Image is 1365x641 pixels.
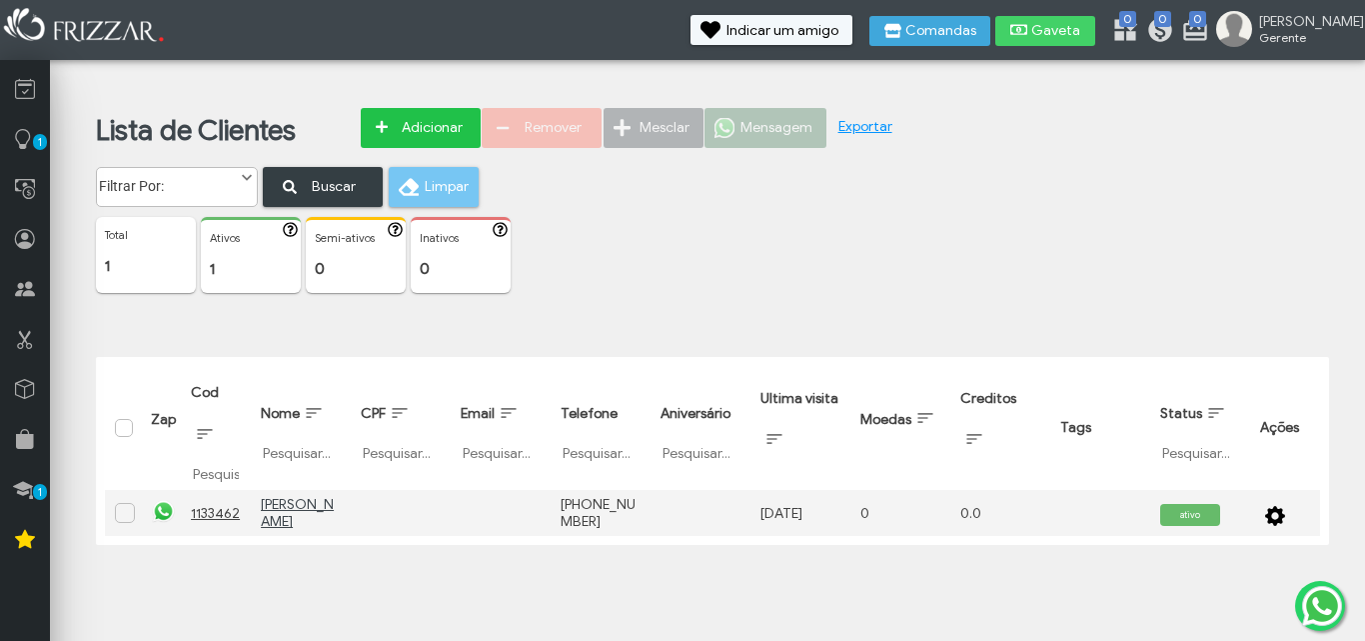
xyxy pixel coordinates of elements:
p: 1 [105,257,187,275]
p: 0 [420,260,502,278]
p: 1 [210,260,292,278]
span: Buscar [299,171,369,202]
span: ativo [1160,504,1220,526]
span: 0 [1189,11,1206,27]
a: Exportar [838,118,892,135]
button: Gaveta [995,16,1095,46]
a: [PERSON_NAME] [261,496,334,530]
img: whatsapp.png [151,499,176,524]
th: Zap [141,366,181,490]
input: Pesquisar... [261,443,341,463]
span: CPF [361,405,386,422]
p: 0 [315,260,397,278]
span: Email [461,405,495,422]
span: 0 [1154,11,1171,27]
span: Nome [261,405,300,422]
th: Ultima visita: activate to sort column ascending [750,366,850,490]
button: Indicar um amigo [690,15,852,45]
span: Status [1160,405,1202,422]
button: ui-button [489,222,517,242]
span: Tags [1060,419,1091,436]
input: Pesquisar... [1160,443,1240,463]
span: Moedas [860,411,911,428]
span: Ações [1260,419,1299,436]
div: Selecionar tudo [116,420,130,434]
th: Aniversário [651,366,750,490]
span: Cod [191,384,219,401]
button: Adicionar [361,108,481,148]
th: Moedas: activate to sort column ascending [850,366,950,490]
span: 0 [1119,11,1136,27]
input: Pesquisar... [661,443,740,463]
span: Zap [151,411,176,428]
a: [PERSON_NAME] Gerente [1216,11,1355,51]
p: Semi-ativos [315,231,397,245]
th: CPF: activate to sort column ascending [351,366,451,490]
span: Ultima visita [760,390,838,407]
td: 0.0 [950,490,1050,536]
label: Filtrar Por: [97,168,239,195]
span: ui-button [1274,498,1276,528]
p: Total [105,228,187,242]
span: 1 [33,484,47,500]
input: Pesquisar... [361,443,441,463]
a: 0 [1111,16,1131,48]
span: 1 [33,134,47,150]
a: 0 [1146,16,1166,48]
button: Comandas [869,16,990,46]
th: Nome: activate to sort column ascending [251,366,351,490]
a: 0 [1181,16,1201,48]
th: Status: activate to sort column ascending [1150,366,1250,490]
span: Comandas [905,24,976,38]
th: Tags [1050,366,1150,490]
th: Creditos: activate to sort column ascending [950,366,1050,490]
img: whatsapp.png [1298,582,1346,630]
th: Email: activate to sort column ascending [451,366,551,490]
th: Cod: activate to sort column ascending [181,366,251,490]
span: Indicar um amigo [726,24,838,38]
button: ui-button [384,222,412,242]
button: Buscar [263,167,383,207]
input: Pesquisar... [461,443,541,463]
u: 1133462 [191,505,240,522]
button: ui-button [279,222,307,242]
span: Aniversário [661,405,730,422]
span: Telefone [561,405,618,422]
input: Pesquisar... [191,464,241,484]
th: Ações [1250,366,1320,490]
span: Creditos [960,390,1016,407]
button: Limpar [389,167,479,207]
a: Lista de Clientes [96,113,296,148]
input: Pesquisar... [561,443,641,463]
p: Inativos [420,231,502,245]
span: Gerente [1259,30,1349,45]
td: [DATE] [750,490,850,536]
div: [PHONE_NUMBER] [561,496,641,530]
span: Limpar [425,172,465,202]
th: Telefone [551,366,651,490]
span: Adicionar [397,113,467,143]
span: Gaveta [1031,24,1081,38]
span: [PERSON_NAME] [1259,13,1349,30]
p: Ativos [210,231,292,245]
td: 0 [850,490,950,536]
button: ui-button [1260,498,1290,528]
